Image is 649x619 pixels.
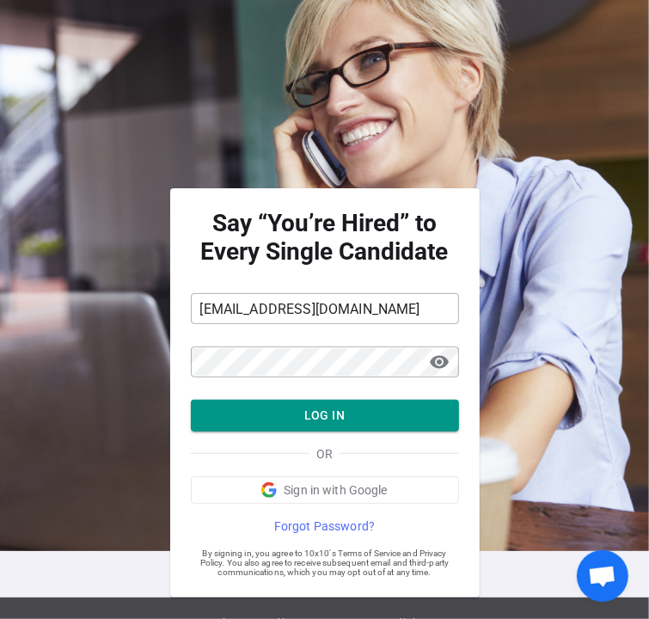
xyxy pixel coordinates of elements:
span: By signing in, you agree to 10x10's Terms of Service and Privacy Policy. You also agree to receiv... [191,549,459,577]
a: Forgot Password? [191,518,459,535]
span: Forgot Password? [274,518,375,535]
span: Sign in with Google [284,481,388,499]
button: LOG IN [191,400,459,432]
a: Open chat [577,550,628,602]
span: OR [316,445,333,463]
button: Sign in with Google [191,476,459,504]
span: visibility [430,352,450,372]
input: Email Address* [191,295,459,322]
strong: Say “You’re Hired” to Every Single Candidate [191,209,459,266]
